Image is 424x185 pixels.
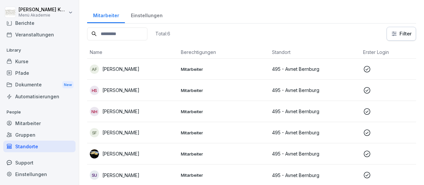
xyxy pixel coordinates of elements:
p: [PERSON_NAME] [102,87,139,94]
div: SF [90,128,99,137]
p: 495 - Avnet Bernburg [272,129,358,136]
div: Dokumente [3,79,76,91]
p: Mitarbeiter [181,87,267,93]
p: 495 - Avnet Bernburg [272,108,358,115]
p: Menü Akademie [19,13,67,18]
div: New [62,81,74,89]
p: [PERSON_NAME] [102,150,139,157]
div: AF [90,65,99,74]
div: HS [90,86,99,95]
p: 495 - Avnet Bernburg [272,87,358,94]
a: Mitarbeiter [87,6,125,23]
a: Standorte [3,141,76,152]
p: Mitarbeiter [181,151,267,157]
a: Einstellungen [125,6,168,23]
th: Standort [269,46,360,59]
a: Gruppen [3,129,76,141]
p: 495 - Avnet Bernburg [272,150,358,157]
p: [PERSON_NAME] [102,66,139,72]
button: Filter [387,27,416,40]
p: [PERSON_NAME] [102,129,139,136]
a: Pfade [3,67,76,79]
div: Support [3,157,76,168]
p: 495 - Avnet Bernburg [272,172,358,179]
a: Veranstaltungen [3,29,76,40]
th: Berechtigungen [178,46,269,59]
div: Filter [391,30,412,37]
img: wwvw6p51j0hspjxtk4xras49.png [90,149,99,159]
a: DokumenteNew [3,79,76,91]
p: [PERSON_NAME] [102,172,139,179]
a: Automatisierungen [3,91,76,102]
a: Berichte [3,17,76,29]
p: Mitarbeiter [181,66,267,72]
p: [PERSON_NAME] [102,108,139,115]
p: Mitarbeiter [181,172,267,178]
div: NH [90,107,99,116]
th: Name [87,46,178,59]
a: Einstellungen [3,168,76,180]
p: 495 - Avnet Bernburg [272,66,358,72]
p: Mitarbeiter [181,109,267,115]
p: Total: 6 [155,30,170,37]
p: [PERSON_NAME] Knopf [19,7,67,13]
p: Mitarbeiter [181,130,267,136]
p: People [3,107,76,117]
div: SU [90,170,99,180]
a: Kurse [3,56,76,67]
a: Mitarbeiter [3,117,76,129]
p: Library [3,45,76,56]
